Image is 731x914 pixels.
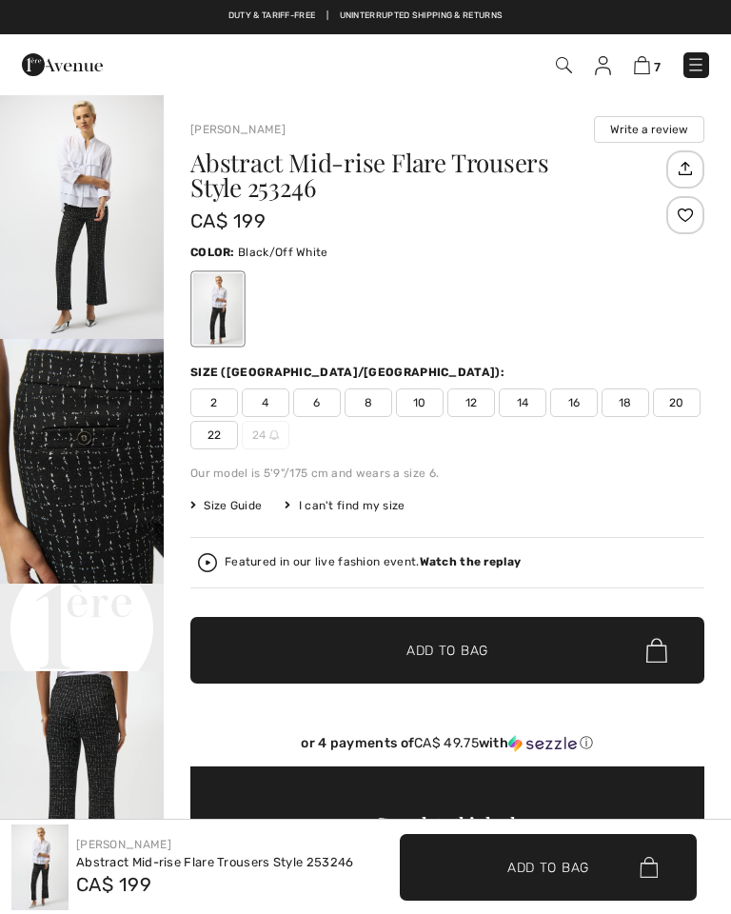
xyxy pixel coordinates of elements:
a: [PERSON_NAME] [76,838,171,851]
span: 20 [653,388,701,417]
img: Shopping Bag [634,56,650,74]
img: My Info [595,56,611,75]
img: Bag.svg [640,857,658,878]
img: Watch the replay [198,553,217,572]
span: Add to Bag [406,641,488,661]
span: 16 [550,388,598,417]
span: 22 [190,421,238,449]
img: Abstract Mid-Rise Flare Trousers Style 253246 [11,825,69,910]
span: 12 [447,388,495,417]
img: Menu [686,55,705,74]
h1: Abstract Mid-rise Flare Trousers Style 253246 [190,150,662,200]
a: [PERSON_NAME] [190,123,286,136]
button: Write a review [594,116,704,143]
span: 6 [293,388,341,417]
img: Share [669,152,701,185]
img: Sezzle [508,735,577,752]
div: Complete this look [190,812,704,835]
span: Color: [190,246,235,259]
div: Size ([GEOGRAPHIC_DATA]/[GEOGRAPHIC_DATA]): [190,364,508,381]
img: Bag.svg [646,638,667,663]
span: CA$ 199 [76,873,151,896]
img: 1ère Avenue [22,46,103,84]
span: 10 [396,388,444,417]
span: 18 [602,388,649,417]
strong: Watch the replay [420,555,522,568]
div: Our model is 5'9"/175 cm and wears a size 6. [190,465,704,482]
span: 2 [190,388,238,417]
img: Search [556,57,572,73]
span: 24 [242,421,289,449]
button: Add to Bag [400,834,697,901]
a: 7 [634,55,661,75]
div: or 4 payments ofCA$ 49.75withSezzle Click to learn more about Sezzle [190,735,704,759]
a: 1ère Avenue [22,56,103,72]
img: ring-m.svg [269,430,279,440]
div: Featured in our live fashion event. [225,556,521,568]
button: Add to Bag [190,617,704,684]
div: or 4 payments of with [190,735,704,752]
span: Black/Off White [238,246,328,259]
span: Size Guide [190,497,262,514]
span: CA$ 49.75 [414,735,479,751]
div: I can't find my size [285,497,405,514]
span: 14 [499,388,546,417]
span: CA$ 199 [190,209,266,232]
span: 8 [345,388,392,417]
div: Black/Off White [193,273,243,345]
span: Add to Bag [507,857,589,877]
div: Abstract Mid-rise Flare Trousers Style 253246 [76,853,354,872]
span: 4 [242,388,289,417]
span: 7 [654,60,661,74]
